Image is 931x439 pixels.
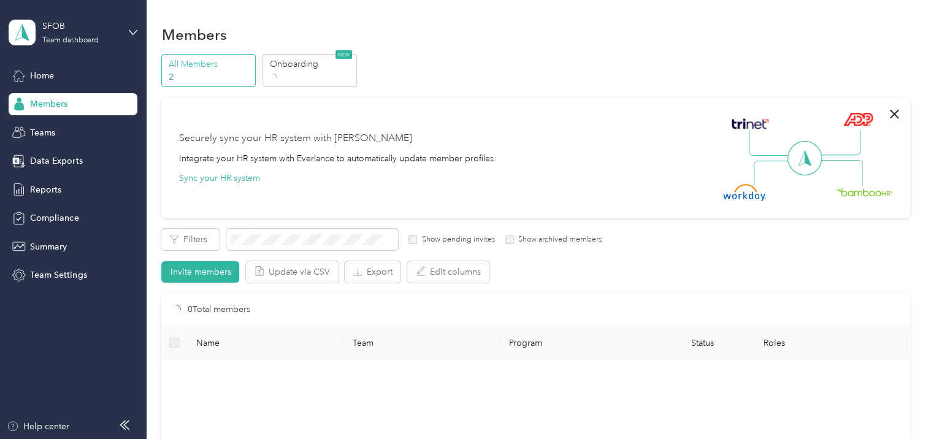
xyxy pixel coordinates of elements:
th: Name [186,326,343,360]
label: Show archived members [514,234,602,245]
div: Securely sync your HR system with [PERSON_NAME] [178,131,412,146]
img: Trinet [729,115,772,132]
th: Team [343,326,499,360]
img: Line Right Up [818,130,860,156]
h1: Members [161,28,226,41]
button: Update via CSV [246,261,339,283]
img: Line Right Down [820,160,863,186]
img: Line Left Down [753,160,796,185]
button: Edit columns [407,261,489,283]
button: Help center [7,420,69,433]
span: Summary [30,240,67,253]
iframe: Everlance-gr Chat Button Frame [862,370,931,439]
p: Onboarding [269,58,353,71]
p: All Members [169,58,252,71]
img: Line Left Up [749,130,792,156]
span: Compliance [30,212,79,224]
span: Home [30,69,54,82]
span: Members [30,97,67,110]
p: 0 Total members [188,303,250,316]
th: Program [499,326,652,360]
p: 2 [169,71,252,83]
span: Teams [30,126,55,139]
button: Sync your HR system [178,172,259,185]
img: Workday [723,184,766,201]
span: Reports [30,183,61,196]
th: Status [652,326,754,360]
div: SFOB [42,20,119,32]
span: Name [196,338,333,348]
span: NEW [335,50,352,59]
span: Team Settings [30,269,86,281]
div: Integrate your HR system with Everlance to automatically update member profiles. [178,152,496,165]
img: BambooHR [837,188,893,196]
button: Filters [161,229,220,250]
div: Team dashboard [42,37,99,44]
th: Roles [753,326,910,360]
span: Data Exports [30,155,82,167]
button: Invite members [161,261,239,283]
button: Export [345,261,400,283]
label: Show pending invites [417,234,494,245]
img: ADP [843,112,873,126]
